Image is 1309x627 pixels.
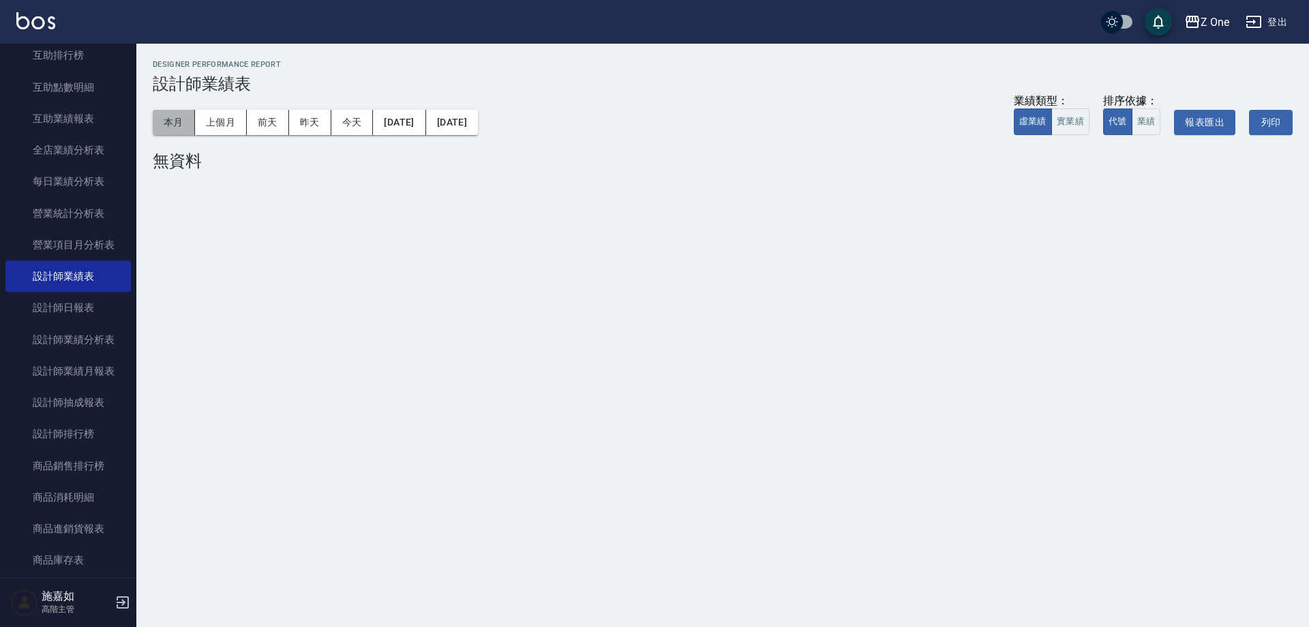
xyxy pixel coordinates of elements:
p: 高階主管 [42,603,111,615]
button: 今天 [331,110,374,135]
button: 本月 [153,110,195,135]
button: [DATE] [373,110,425,135]
a: 設計師業績分析表 [5,324,131,355]
a: 互助業績報表 [5,103,131,134]
button: [DATE] [426,110,478,135]
img: Person [11,589,38,616]
button: Z One [1179,8,1235,36]
button: 列印 [1249,110,1293,135]
a: 每日業績分析表 [5,166,131,197]
a: 設計師業績表 [5,261,131,292]
a: 商品銷售排行榜 [5,450,131,482]
button: 上個月 [195,110,247,135]
a: 商品庫存盤點表 [5,577,131,608]
a: 全店業績分析表 [5,134,131,166]
img: Logo [16,12,55,29]
h2: Designer Performance Report [153,60,1293,69]
div: 無資料 [153,151,1293,171]
div: 排序依據： [1103,94,1161,108]
a: 營業項目月分析表 [5,229,131,261]
a: 互助點數明細 [5,72,131,103]
a: 設計師業績月報表 [5,355,131,387]
h3: 設計師業績表 [153,74,1293,93]
a: 商品進銷貨報表 [5,513,131,544]
a: 營業統計分析表 [5,198,131,229]
h5: 施嘉如 [42,589,111,603]
button: save [1145,8,1172,35]
button: 業績 [1132,108,1161,135]
a: 設計師抽成報表 [5,387,131,418]
a: 互助排行榜 [5,40,131,71]
button: 報表匯出 [1174,110,1235,135]
button: 登出 [1240,10,1293,35]
button: 虛業績 [1014,108,1052,135]
button: 前天 [247,110,289,135]
a: 設計師排行榜 [5,418,131,450]
button: 實業績 [1051,108,1089,135]
button: 代號 [1103,108,1132,135]
a: 商品庫存表 [5,544,131,576]
div: Z One [1201,14,1229,31]
a: 商品消耗明細 [5,482,131,513]
div: 業績類型： [1014,94,1089,108]
button: 昨天 [289,110,331,135]
a: 設計師日報表 [5,292,131,323]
